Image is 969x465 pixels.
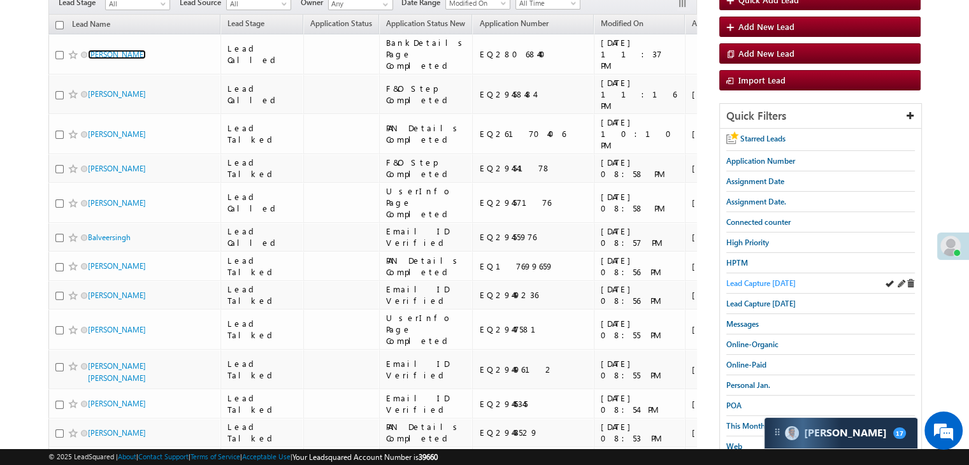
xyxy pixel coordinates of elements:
div: EQ17699659 [479,261,588,272]
a: Modified On [594,17,650,33]
span: Add New Lead [738,48,794,59]
div: BankDetails Page Completed [386,37,467,71]
div: EQ29449236 [479,289,588,301]
a: [PERSON_NAME] [88,428,146,438]
textarea: Type your message and hit 'Enter' [17,118,233,354]
div: Lead Talked [227,283,298,306]
a: [PERSON_NAME] [88,325,146,334]
a: [PERSON_NAME] [88,129,146,139]
div: Lead Talked [227,157,298,180]
div: [DATE] 08:56 PM [601,283,679,306]
div: [DATE] 08:54 PM [601,392,679,415]
span: Lead Capture [DATE] [726,278,796,288]
div: [DATE] [692,324,751,335]
span: Application Number [726,156,795,166]
div: UserInfo Page Completed [386,312,467,347]
span: Lead Capture [DATE] [726,299,796,308]
span: Assignment Date [726,176,784,186]
div: [DATE] 08:58 PM [601,191,679,214]
div: Minimize live chat window [209,6,240,37]
a: [PERSON_NAME] [88,290,146,300]
div: [DATE] 08:55 PM [601,318,679,341]
div: [DATE] 08:57 PM [601,225,679,248]
div: EQ29447581 [479,324,588,335]
a: [PERSON_NAME] [88,261,146,271]
div: EQ29457176 [479,197,588,208]
span: Application Status New [386,18,465,28]
div: UserInfo Page Completed [386,185,467,220]
div: EQ28068440 [479,48,588,60]
a: [PERSON_NAME] [PERSON_NAME] [88,361,146,383]
span: Add New Lead [738,21,794,32]
div: EQ29445345 [479,398,588,410]
div: [DATE] 11:16 PM [601,77,679,111]
div: Lead Called [227,43,298,66]
span: © 2025 LeadSquared | | | | | [48,451,438,463]
a: [PERSON_NAME] [88,89,146,99]
div: [DATE] [692,89,751,100]
div: F&O Step Completed [386,157,467,180]
div: [DATE] 08:58 PM [601,157,679,180]
div: Lead Called [227,83,298,106]
a: Terms of Service [190,452,240,461]
div: Lead Called [227,191,298,214]
a: [PERSON_NAME] [88,50,146,59]
em: Start Chat [173,366,231,383]
div: Lead Called [227,225,298,248]
div: Lead Talked [227,358,298,381]
a: [PERSON_NAME] [88,198,146,208]
a: [PERSON_NAME] [88,399,146,408]
div: [DATE] [692,364,751,375]
a: Application Status [304,17,378,33]
span: 17 [893,427,906,439]
div: [DATE] [692,128,751,139]
span: Your Leadsquared Account Number is [292,452,438,462]
a: Lead Stage [221,17,271,33]
span: Connected counter [726,217,791,227]
a: Contact Support [138,452,189,461]
a: About [118,452,136,461]
a: Application Status New [380,17,471,33]
div: Email ID Verified [386,392,467,415]
div: EQ29454178 [479,162,588,174]
span: Online-Paid [726,360,766,369]
div: carter-dragCarter[PERSON_NAME]17 [764,417,918,449]
div: [DATE] [692,427,751,438]
span: High Priority [726,238,769,247]
div: [DATE] 08:56 PM [601,255,679,278]
div: Email ID Verified [386,283,467,306]
span: Application Number [479,18,548,28]
span: Modified On [601,18,643,28]
a: Application Number [473,17,554,33]
div: [DATE] [692,261,751,272]
div: Lead Talked [227,421,298,444]
div: [DATE] [692,231,751,243]
span: HPTM [726,258,748,268]
div: [DATE] 11:37 PM [601,37,679,71]
span: Assignment Date [692,18,750,28]
span: POA [726,401,742,410]
a: Assignment Date [685,17,756,33]
div: [DATE] 10:10 PM [601,117,679,151]
span: Assignment Date. [726,197,786,206]
div: EQ29449612 [479,364,588,375]
span: Starred Leads [740,134,786,143]
div: Quick Filters [720,104,921,129]
div: EQ29455976 [479,231,588,243]
div: EQ29443529 [479,427,588,438]
div: Lead Talked [227,255,298,278]
input: Check all records [55,21,64,29]
div: Email ID Verified [386,225,467,248]
span: Messages [726,319,759,329]
span: Import Lead [738,75,786,85]
div: F&O Step Completed [386,83,467,106]
span: Personal Jan. [726,380,770,390]
div: Chat with us now [66,67,214,83]
div: Email ID Verified [386,358,467,381]
div: EQ26170406 [479,128,588,139]
span: Online-Organic [726,340,779,349]
span: Application Status [310,18,372,28]
span: This Month [726,421,765,431]
div: PAN Details Completed [386,421,467,444]
a: Lead Name [66,17,117,34]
